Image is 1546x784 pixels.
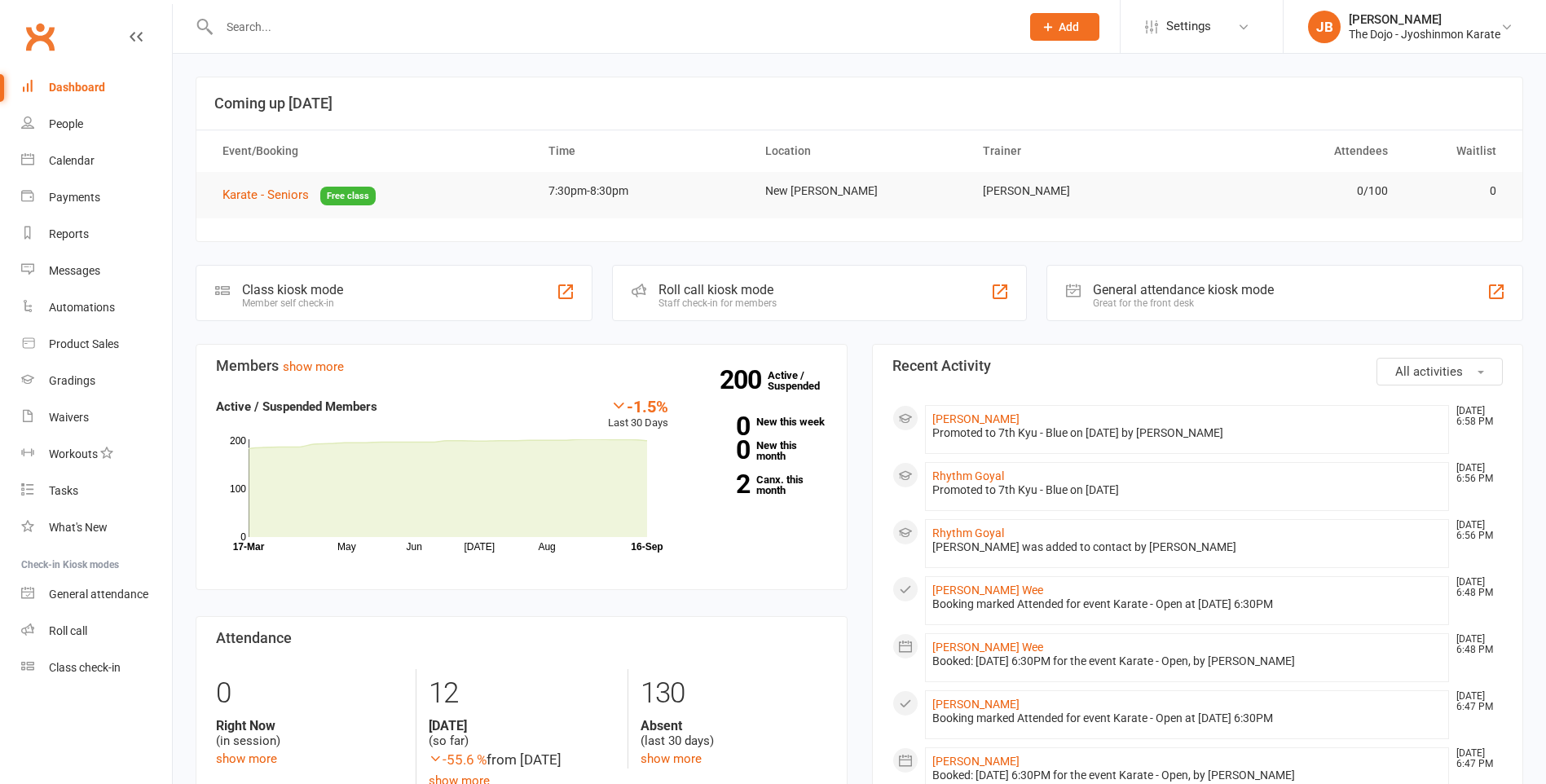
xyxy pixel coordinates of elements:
[49,154,95,167] div: Calendar
[216,751,277,766] a: show more
[21,143,172,179] a: Calendar
[1185,172,1402,210] td: 0/100
[242,282,343,297] div: Class kiosk mode
[49,484,78,497] div: Tasks
[429,669,615,718] div: 12
[751,130,967,172] th: Location
[932,584,1043,597] a: [PERSON_NAME] Wee
[932,698,1020,711] a: [PERSON_NAME]
[1395,364,1463,379] span: All activities
[534,172,751,210] td: 7:30pm-8:30pm
[21,326,172,363] a: Product Sales
[932,769,1442,782] div: Booked: [DATE] 6:30PM for the event Karate - Open, by [PERSON_NAME]
[693,440,827,461] a: 0New this month
[932,641,1043,654] a: [PERSON_NAME] Wee
[21,436,172,473] a: Workouts
[242,297,343,309] div: Member self check-in
[1059,20,1079,33] span: Add
[429,751,487,768] span: -55.6 %
[608,397,668,415] div: -1.5%
[21,106,172,143] a: People
[21,363,172,399] a: Gradings
[932,469,1004,482] a: Rhythm Goyal
[49,264,100,277] div: Messages
[932,755,1020,768] a: [PERSON_NAME]
[1448,634,1502,655] time: [DATE] 6:48 PM
[1448,406,1502,427] time: [DATE] 6:58 PM
[21,509,172,546] a: What's New
[932,540,1442,554] div: [PERSON_NAME] was added to contact by [PERSON_NAME]
[1308,11,1341,43] div: JB
[1093,282,1274,297] div: General attendance kiosk mode
[1448,748,1502,769] time: [DATE] 6:47 PM
[641,718,827,749] div: (last 30 days)
[222,185,376,205] button: Karate - SeniorsFree class
[1376,358,1503,385] button: All activities
[1403,172,1511,210] td: 0
[21,613,172,650] a: Roll call
[21,473,172,509] a: Tasks
[49,117,83,130] div: People
[216,669,403,718] div: 0
[658,282,777,297] div: Roll call kiosk mode
[320,187,376,205] span: Free class
[49,374,95,387] div: Gradings
[1166,8,1211,45] span: Settings
[932,426,1442,440] div: Promoted to 7th Kyu - Blue on [DATE] by [PERSON_NAME]
[932,483,1442,497] div: Promoted to 7th Kyu - Blue on [DATE]
[49,588,148,601] div: General attendance
[21,289,172,326] a: Automations
[608,397,668,432] div: Last 30 Days
[216,358,827,374] h3: Members
[49,661,121,674] div: Class check-in
[216,718,403,749] div: (in session)
[932,412,1020,425] a: [PERSON_NAME]
[892,358,1504,374] h3: Recent Activity
[429,718,615,733] strong: [DATE]
[49,447,98,460] div: Workouts
[49,624,87,637] div: Roll call
[1030,13,1099,41] button: Add
[932,526,1004,540] a: Rhythm Goyal
[49,191,100,204] div: Payments
[21,253,172,289] a: Messages
[1403,130,1511,172] th: Waitlist
[429,749,615,771] div: from [DATE]
[429,718,615,749] div: (so far)
[49,301,115,314] div: Automations
[283,359,344,374] a: show more
[216,399,377,414] strong: Active / Suspended Members
[21,399,172,436] a: Waivers
[932,711,1442,725] div: Booking marked Attended for event Karate - Open at [DATE] 6:30PM
[214,95,1504,112] h3: Coming up [DATE]
[641,669,827,718] div: 130
[1349,27,1500,42] div: The Dojo - Jyoshinmon Karate
[1093,297,1274,309] div: Great for the front desk
[21,179,172,216] a: Payments
[693,474,827,496] a: 2Canx. this month
[658,297,777,309] div: Staff check-in for members
[1448,520,1502,541] time: [DATE] 6:56 PM
[1448,463,1502,484] time: [DATE] 6:56 PM
[216,630,827,646] h3: Attendance
[21,576,172,613] a: General attendance kiosk mode
[693,416,827,427] a: 0New this week
[21,650,172,686] a: Class kiosk mode
[693,472,750,496] strong: 2
[49,521,108,534] div: What's New
[534,130,751,172] th: Time
[49,411,89,424] div: Waivers
[1448,577,1502,598] time: [DATE] 6:48 PM
[1349,12,1500,27] div: [PERSON_NAME]
[751,172,967,210] td: New [PERSON_NAME]
[768,358,839,403] a: 200Active / Suspended
[641,718,827,733] strong: Absent
[1185,130,1402,172] th: Attendees
[932,597,1442,611] div: Booking marked Attended for event Karate - Open at [DATE] 6:30PM
[216,718,403,733] strong: Right Now
[641,751,702,766] a: show more
[49,227,89,240] div: Reports
[21,216,172,253] a: Reports
[1448,691,1502,712] time: [DATE] 6:47 PM
[720,368,768,392] strong: 200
